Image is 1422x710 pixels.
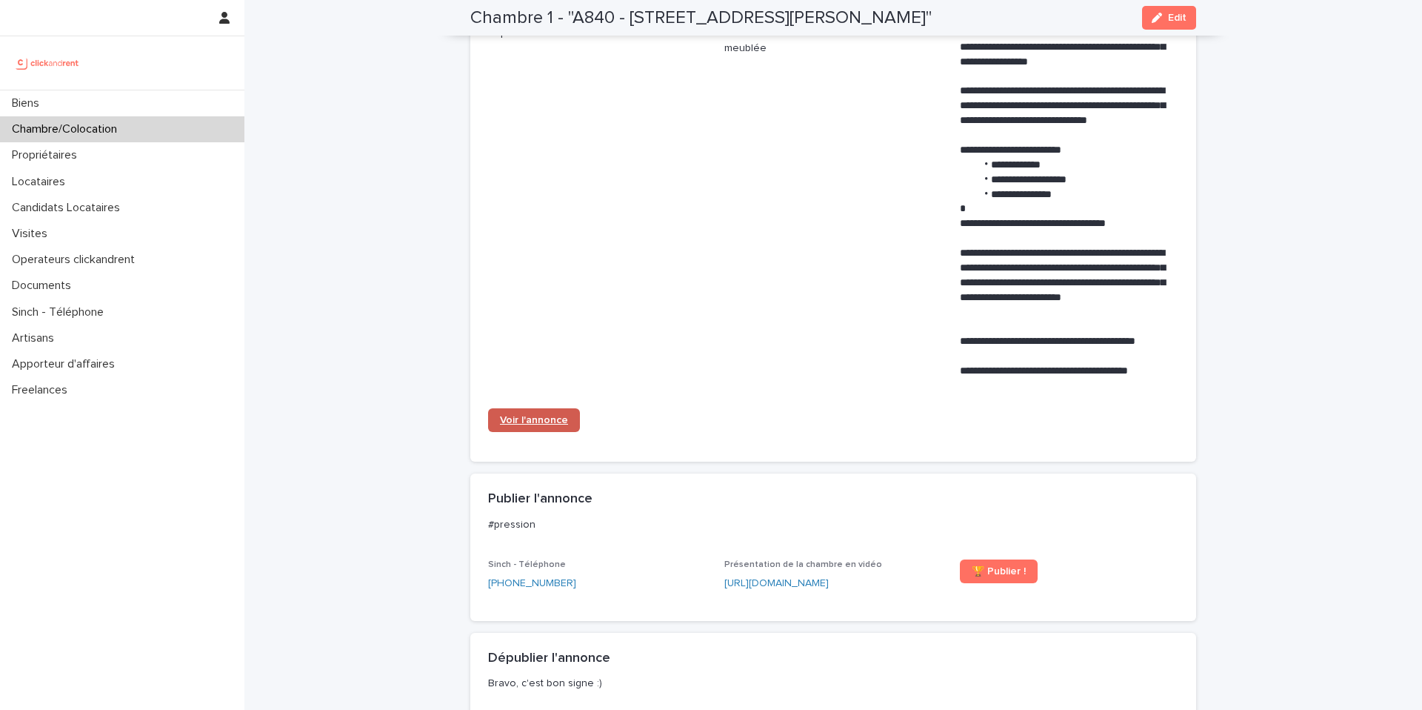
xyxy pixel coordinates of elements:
[6,148,89,162] p: Propriétaires
[960,560,1038,583] a: 🏆 Publier !
[6,227,59,241] p: Visites
[724,560,882,569] span: Présentation de la chambre en vidéo
[488,408,580,432] a: Voir l'annonce
[6,96,51,110] p: Biens
[470,7,932,29] h2: Chambre 1 - "A840 - [STREET_ADDRESS][PERSON_NAME]"
[488,578,576,588] ringoverc2c-84e06f14122c: Call with Ringover
[1142,6,1196,30] button: Edit
[488,576,576,591] a: [PHONE_NUMBER]
[488,651,610,667] h2: Dépublier l'annonce
[12,48,84,78] img: UCB0brd3T0yccxBKYDjQ
[488,518,1172,531] p: #pression
[6,175,77,189] p: Locataires
[1168,13,1186,23] span: Edit
[6,383,79,397] p: Freelances
[488,560,566,569] span: Sinch - Téléphone
[488,578,576,588] ringoverc2c-number-84e06f14122c: [PHONE_NUMBER]
[972,566,1026,577] span: 🏆 Publier !
[6,122,129,136] p: Chambre/Colocation
[6,357,127,371] p: Apporteur d'affaires
[500,415,568,425] span: Voir l'annonce
[488,677,1172,690] p: Bravo, c'est bon signe :)
[6,253,147,267] p: Operateurs clickandrent
[724,578,829,588] a: [URL][DOMAIN_NAME]
[488,491,592,508] h2: Publier l'annonce
[6,331,66,345] p: Artisans
[6,201,132,215] p: Candidats Locataires
[6,279,83,293] p: Documents
[6,305,116,319] p: Sinch - Téléphone
[724,25,943,56] p: Très belle chambre dans une colocation meublée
